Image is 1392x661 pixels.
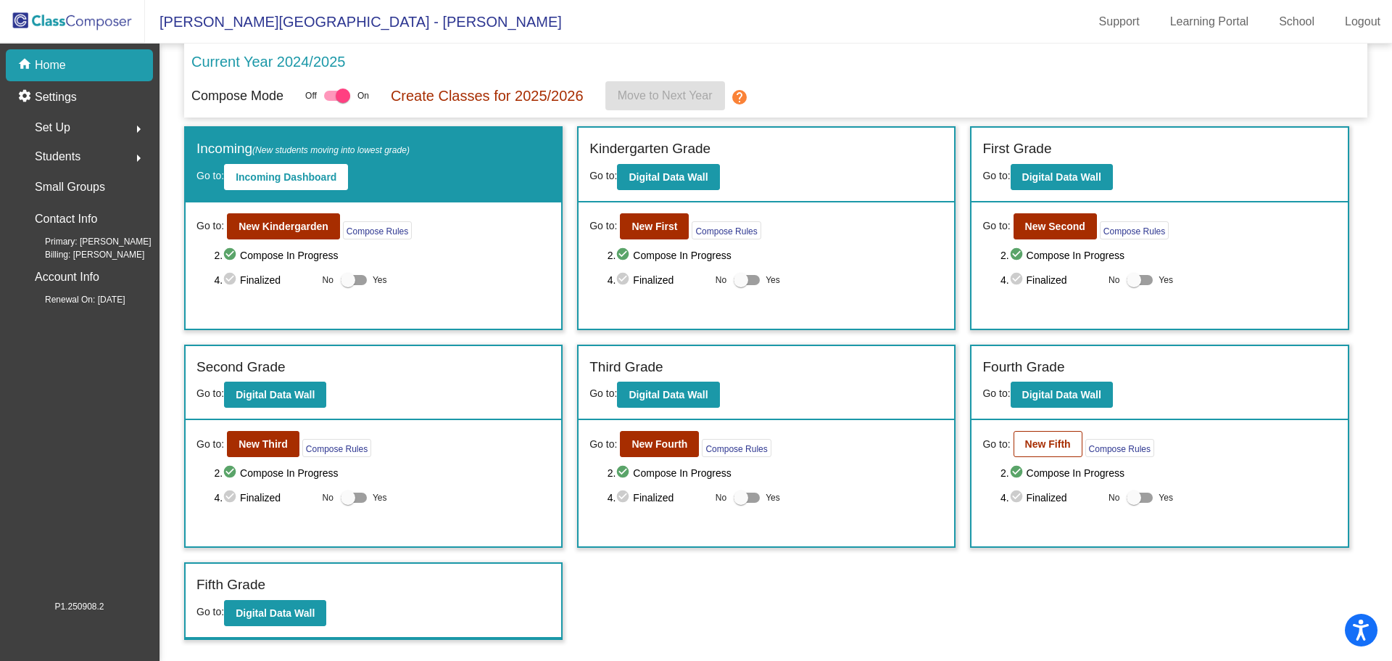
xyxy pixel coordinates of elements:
[608,489,708,506] span: 4. Finalized
[35,177,105,197] p: Small Groups
[196,387,224,399] span: Go to:
[224,164,348,190] button: Incoming Dashboard
[629,389,708,401] b: Digital Data Wall
[391,85,584,107] p: Create Classes for 2025/2026
[35,147,80,167] span: Students
[631,221,677,232] b: New First
[631,438,687,450] b: New Fourth
[227,431,299,457] button: New Third
[22,235,152,248] span: Primary: [PERSON_NAME]
[1100,221,1169,239] button: Compose Rules
[702,439,771,457] button: Compose Rules
[1159,271,1173,289] span: Yes
[196,139,410,160] label: Incoming
[22,248,144,261] span: Billing: [PERSON_NAME]
[223,489,240,506] mat-icon: check_circle
[236,607,315,619] b: Digital Data Wall
[982,218,1010,234] span: Go to:
[589,170,617,181] span: Go to:
[305,89,317,102] span: Off
[236,171,336,183] b: Incoming Dashboard
[196,606,224,617] span: Go to:
[227,213,340,239] button: New Kindergarden
[223,271,240,289] mat-icon: check_circle
[620,431,699,457] button: New Fourth
[196,575,265,596] label: Fifth Grade
[982,387,1010,399] span: Go to:
[1009,247,1027,264] mat-icon: check_circle
[35,118,70,138] span: Set Up
[35,89,77,106] p: Settings
[35,57,66,74] p: Home
[766,489,780,506] span: Yes
[629,171,708,183] b: Digital Data Wall
[620,213,689,239] button: New First
[1000,271,1101,289] span: 4. Finalized
[766,271,780,289] span: Yes
[196,437,224,452] span: Go to:
[716,274,726,287] span: No
[224,382,326,408] button: Digital Data Wall
[236,389,315,401] b: Digital Data Wall
[1087,10,1151,33] a: Support
[982,357,1064,378] label: Fourth Grade
[223,464,240,482] mat-icon: check_circle
[343,221,412,239] button: Compose Rules
[130,149,147,167] mat-icon: arrow_right
[1267,10,1326,33] a: School
[589,357,663,378] label: Third Grade
[191,86,283,106] p: Compose Mode
[196,357,286,378] label: Second Grade
[589,387,617,399] span: Go to:
[608,247,944,264] span: 2. Compose In Progress
[731,89,748,106] mat-icon: help
[616,489,633,506] mat-icon: check_circle
[1000,489,1101,506] span: 4. Finalized
[214,247,550,264] span: 2. Compose In Progress
[1333,10,1392,33] a: Logout
[252,145,410,155] span: (New students moving into lowest grade)
[224,600,326,626] button: Digital Data Wall
[1009,489,1027,506] mat-icon: check_circle
[1109,274,1119,287] span: No
[22,293,125,306] span: Renewal On: [DATE]
[35,267,99,287] p: Account Info
[616,271,633,289] mat-icon: check_circle
[589,437,617,452] span: Go to:
[1000,247,1337,264] span: 2. Compose In Progress
[1159,10,1261,33] a: Learning Portal
[191,51,345,73] p: Current Year 2024/2025
[1009,271,1027,289] mat-icon: check_circle
[214,489,315,506] span: 4. Finalized
[196,218,224,234] span: Go to:
[17,89,35,106] mat-icon: settings
[1009,464,1027,482] mat-icon: check_circle
[716,491,726,504] span: No
[214,271,315,289] span: 4. Finalized
[323,491,333,504] span: No
[605,81,725,110] button: Move to Next Year
[1025,438,1071,450] b: New Fifth
[616,247,633,264] mat-icon: check_circle
[1011,382,1113,408] button: Digital Data Wall
[589,218,617,234] span: Go to:
[616,464,633,482] mat-icon: check_circle
[196,170,224,181] span: Go to:
[608,464,944,482] span: 2. Compose In Progress
[692,221,761,239] button: Compose Rules
[145,10,562,33] span: [PERSON_NAME][GEOGRAPHIC_DATA] - [PERSON_NAME]
[17,57,35,74] mat-icon: home
[323,274,333,287] span: No
[239,221,328,232] b: New Kindergarden
[1014,431,1082,457] button: New Fifth
[357,89,369,102] span: On
[223,247,240,264] mat-icon: check_circle
[618,89,713,102] span: Move to Next Year
[239,438,288,450] b: New Third
[130,120,147,138] mat-icon: arrow_right
[982,139,1051,160] label: First Grade
[1014,213,1097,239] button: New Second
[1159,489,1173,506] span: Yes
[617,382,719,408] button: Digital Data Wall
[373,271,387,289] span: Yes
